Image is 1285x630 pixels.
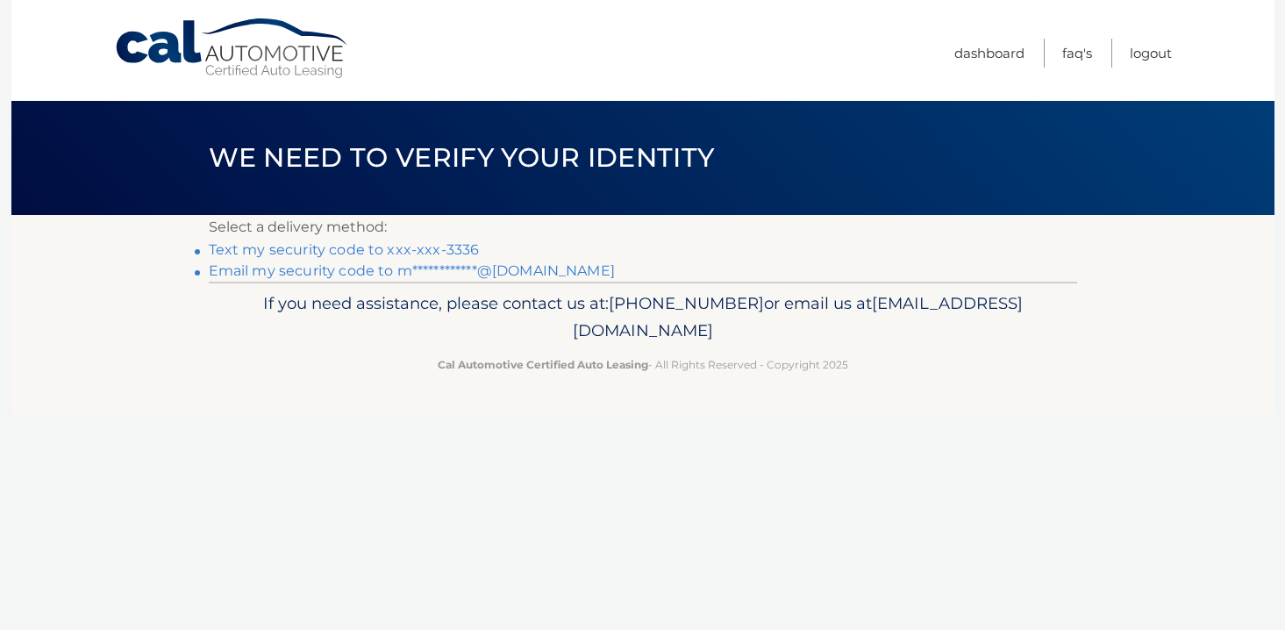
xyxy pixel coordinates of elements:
[209,241,480,258] a: Text my security code to xxx-xxx-3336
[954,39,1024,68] a: Dashboard
[220,290,1066,346] p: If you need assistance, please contact us at: or email us at
[209,215,1077,240] p: Select a delivery method:
[114,18,351,80] a: Cal Automotive
[1062,39,1092,68] a: FAQ's
[209,141,715,174] span: We need to verify your identity
[1130,39,1172,68] a: Logout
[220,355,1066,374] p: - All Rights Reserved - Copyright 2025
[609,293,764,313] span: [PHONE_NUMBER]
[438,358,648,371] strong: Cal Automotive Certified Auto Leasing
